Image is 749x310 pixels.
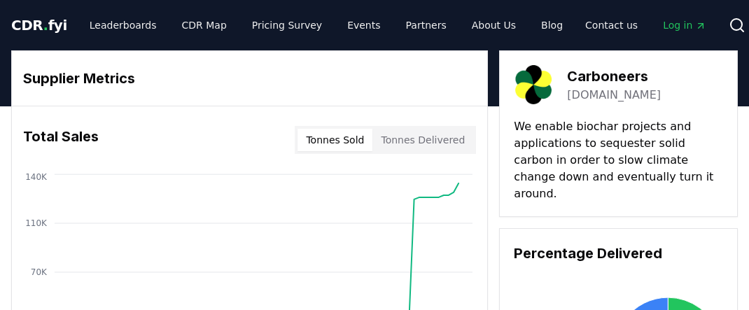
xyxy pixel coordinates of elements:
nav: Main [574,13,717,38]
span: Log in [663,18,706,32]
h3: Supplier Metrics [23,68,476,89]
button: Tonnes Sold [297,129,372,151]
nav: Main [78,13,574,38]
button: Tonnes Delivered [372,129,473,151]
tspan: 110K [25,218,48,228]
a: Log in [652,13,717,38]
a: Leaderboards [78,13,168,38]
tspan: 70K [31,267,48,277]
a: [DOMAIN_NAME] [567,87,661,104]
span: . [43,17,48,34]
img: Carboneers-logo [514,65,553,104]
h3: Percentage Delivered [514,243,723,264]
a: Pricing Survey [241,13,333,38]
h3: Carboneers [567,66,661,87]
tspan: 140K [25,172,48,182]
p: We enable biochar projects and applications to sequester solid carbon in order to slow climate ch... [514,118,723,202]
a: CDR.fyi [11,15,67,35]
a: Contact us [574,13,649,38]
a: Events [336,13,391,38]
a: CDR Map [171,13,238,38]
h3: Total Sales [23,126,99,154]
span: CDR fyi [11,17,67,34]
a: Blog [530,13,574,38]
a: Partners [395,13,458,38]
a: About Us [461,13,527,38]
